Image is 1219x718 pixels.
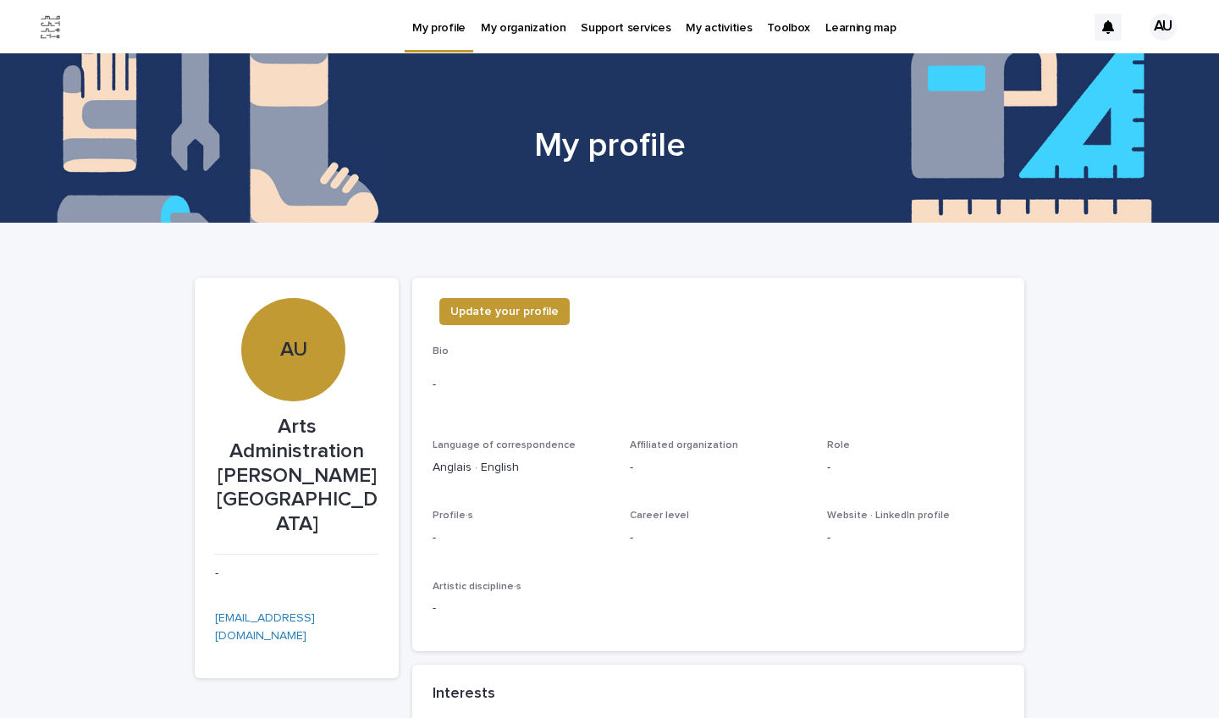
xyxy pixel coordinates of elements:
h1: My profile [195,125,1024,166]
p: - [827,529,1004,547]
span: Language of correspondence [433,440,576,450]
a: [EMAIL_ADDRESS][DOMAIN_NAME] [215,612,315,642]
span: Bio [433,346,449,356]
div: AU [1150,14,1177,41]
button: Update your profile [439,298,570,325]
img: Jx8JiDZqSLW7pnA6nIo1 [34,10,68,44]
span: Website · LinkedIn profile [827,511,950,521]
span: Affiliated organization [630,440,738,450]
span: Career level [630,511,689,521]
div: AU [241,235,345,362]
p: - [433,529,609,547]
p: - [433,376,1004,394]
h2: Interests [433,685,495,704]
p: - [827,459,1004,477]
span: Role [827,440,850,450]
span: Profile·s [433,511,473,521]
p: - [630,529,807,547]
p: Anglais · English [433,459,609,477]
p: - [433,599,1004,617]
p: - [630,459,807,477]
span: Artistic discipline·s [433,582,521,592]
p: Arts Administration [PERSON_NAME][GEOGRAPHIC_DATA] [215,415,378,537]
span: Update your profile [450,303,559,320]
p: - [215,565,378,583]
